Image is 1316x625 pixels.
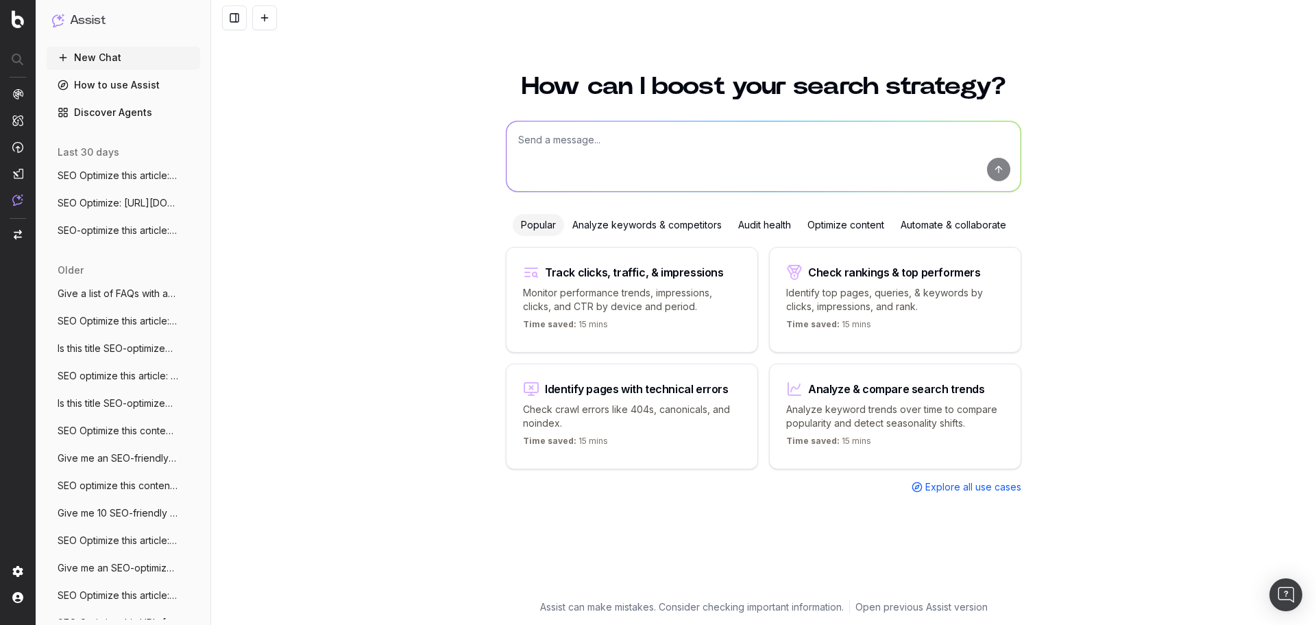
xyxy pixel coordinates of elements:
[12,168,23,179] img: Studio
[58,534,178,547] span: SEO Optimize this article: [URL].
[12,115,23,126] img: Intelligence
[545,384,729,394] div: Identify pages with technical errors
[786,436,871,452] p: 15 mins
[47,530,200,552] button: SEO Optimize this article: [URL].
[786,319,871,335] p: 15 mins
[47,420,200,442] button: SEO Optimize this content: [URL].
[58,397,178,410] span: Is this title SEO-optimized? What Landl
[12,194,23,206] img: Assist
[12,566,23,577] img: Setting
[47,557,200,579] button: Give me an SEO-optimized title for this:
[70,11,106,30] h1: Assist
[47,165,200,187] button: SEO Optimize this article: [URL].
[47,192,200,214] button: SEO Optimize: [URL][DOMAIN_NAME]
[47,338,200,359] button: Is this title SEO-optimized? What is Co
[786,319,840,329] span: Time saved:
[58,451,178,465] span: Give me an SEO-friendly title that repla
[12,141,23,153] img: Activation
[523,319,608,335] p: 15 mins
[58,424,178,438] span: SEO Optimize this content: [URL].
[786,286,1004,314] p: Identify top pages, queries, & keywords by clicks, impressions, and rank.
[58,196,178,210] span: SEO Optimize: [URL][DOMAIN_NAME]
[564,214,730,236] div: Analyze keywords & competitors
[58,369,178,383] span: SEO optimize this article: [URL].
[925,480,1021,494] span: Explore all use cases
[523,436,576,446] span: Time saved:
[47,310,200,332] button: SEO Optimize this article: [URL].
[58,287,178,300] span: Give a list of FAQs with answers regardi
[545,267,724,278] div: Track clicks, traffic, & impressions
[47,74,200,96] a: How to use Assist
[892,214,1014,236] div: Automate & collaborate
[523,436,608,452] p: 15 mins
[52,14,64,27] img: Assist
[808,384,985,394] div: Analyze & compare search trends
[47,102,200,123] a: Discover Agents
[523,286,741,314] p: Monitor performance trends, impressions, clicks, and CTR by device and period.
[58,561,178,575] span: Give me an SEO-optimized title for this:
[513,214,564,236] div: Popular
[786,403,1004,430] p: Analyze keyword trends over time to compare popularity and detect seasonality shifts.
[58,314,178,328] span: SEO Optimize this article: [URL].
[523,403,741,430] p: Check crawl errors like 404s, canonicals, and noindex.
[523,319,576,329] span: Time saved:
[58,145,119,159] span: last 30 days
[912,480,1021,494] a: Explore all use cases
[855,600,988,614] a: Open previous Assist version
[47,585,200,606] button: SEO Optimize this article: [URL].
[47,447,200,469] button: Give me an SEO-friendly title that repla
[47,392,200,414] button: Is this title SEO-optimized? What Landl
[58,263,84,277] span: older
[47,502,200,524] button: Give me 10 SEO-friendly alternatives to
[47,475,200,497] button: SEO optimize this content: [URL].
[58,224,178,237] span: SEO-optimize this article: [URL].
[786,436,840,446] span: Time saved:
[12,592,23,603] img: My account
[47,283,200,305] button: Give a list of FAQs with answers regardi
[540,600,844,614] p: Assist can make mistakes. Consider checking important information.
[58,169,178,182] span: SEO Optimize this article: [URL].
[12,89,23,99] img: Analytics
[47,47,200,69] button: New Chat
[506,74,1021,99] h1: How can I boost your search strategy?
[58,589,178,602] span: SEO Optimize this article: [URL].
[58,506,178,520] span: Give me 10 SEO-friendly alternatives to
[14,230,22,239] img: Switch project
[47,220,200,241] button: SEO-optimize this article: [URL].
[52,11,195,30] button: Assist
[1269,578,1302,611] div: Open Intercom Messenger
[730,214,799,236] div: Audit health
[47,365,200,387] button: SEO optimize this article: [URL].
[58,479,178,493] span: SEO optimize this content: [URL].
[799,214,892,236] div: Optimize content
[808,267,981,278] div: Check rankings & top performers
[58,342,178,355] span: Is this title SEO-optimized? What is Co
[12,10,24,28] img: Botify logo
